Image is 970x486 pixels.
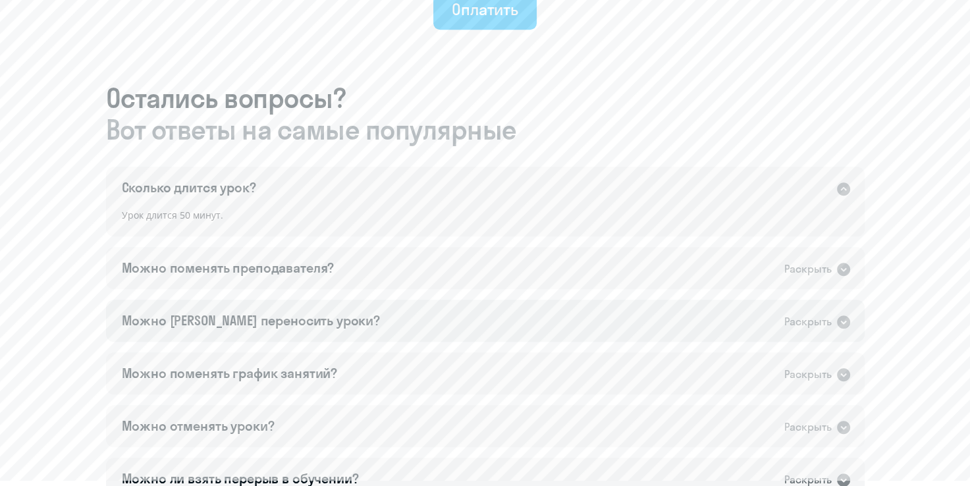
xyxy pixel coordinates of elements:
[122,364,338,383] div: Можно поменять график занятий?
[122,417,275,435] div: Можно отменять уроки?
[122,178,256,197] div: Сколько длится урок?
[784,261,832,277] div: Раскрыть
[784,366,832,383] div: Раскрыть
[106,114,865,146] span: Вот ответы на самые популярные
[122,311,380,330] div: Можно [PERSON_NAME] переносить уроки?
[106,82,865,146] h3: Остались вопросы?
[122,259,335,277] div: Можно поменять преподавателя?
[106,207,865,236] div: Урок длится 50 минут.
[784,313,832,330] div: Раскрыть
[784,419,832,435] div: Раскрыть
